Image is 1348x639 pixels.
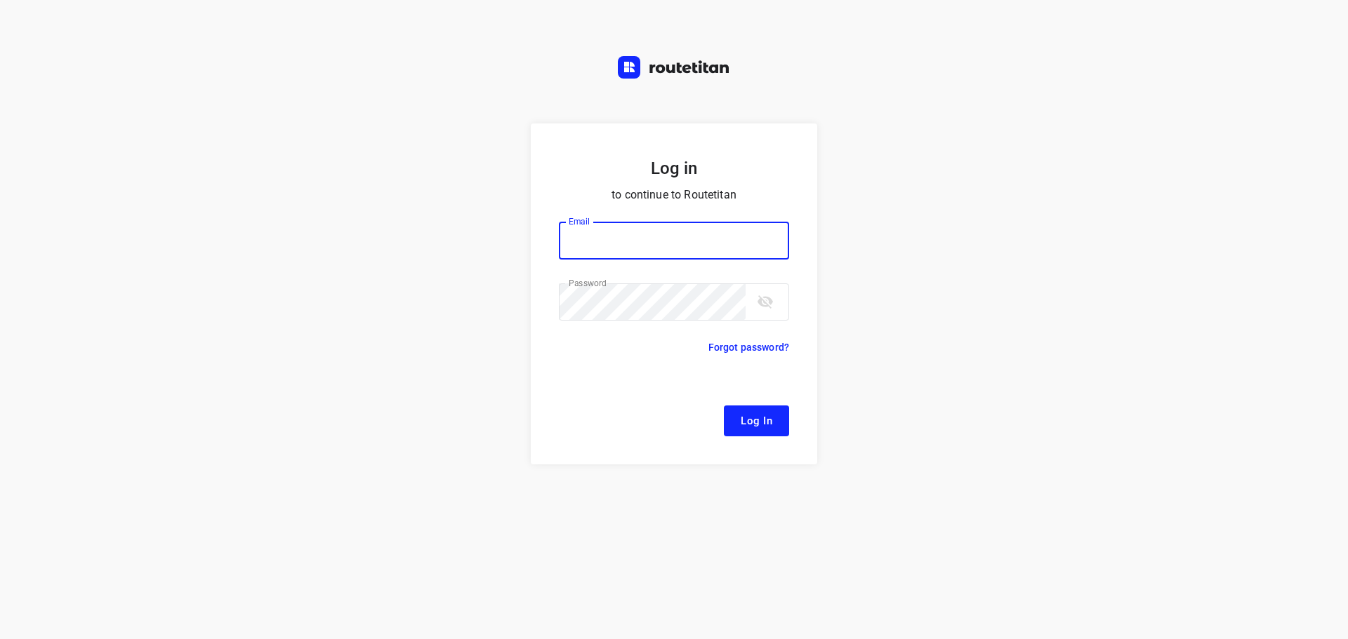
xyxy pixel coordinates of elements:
button: Log In [724,405,789,436]
button: toggle password visibility [751,288,779,316]
p: Forgot password? [708,339,789,356]
p: to continue to Routetitan [559,185,789,205]
img: Routetitan [618,56,730,79]
h5: Log in [559,157,789,180]
span: Log In [741,412,772,430]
